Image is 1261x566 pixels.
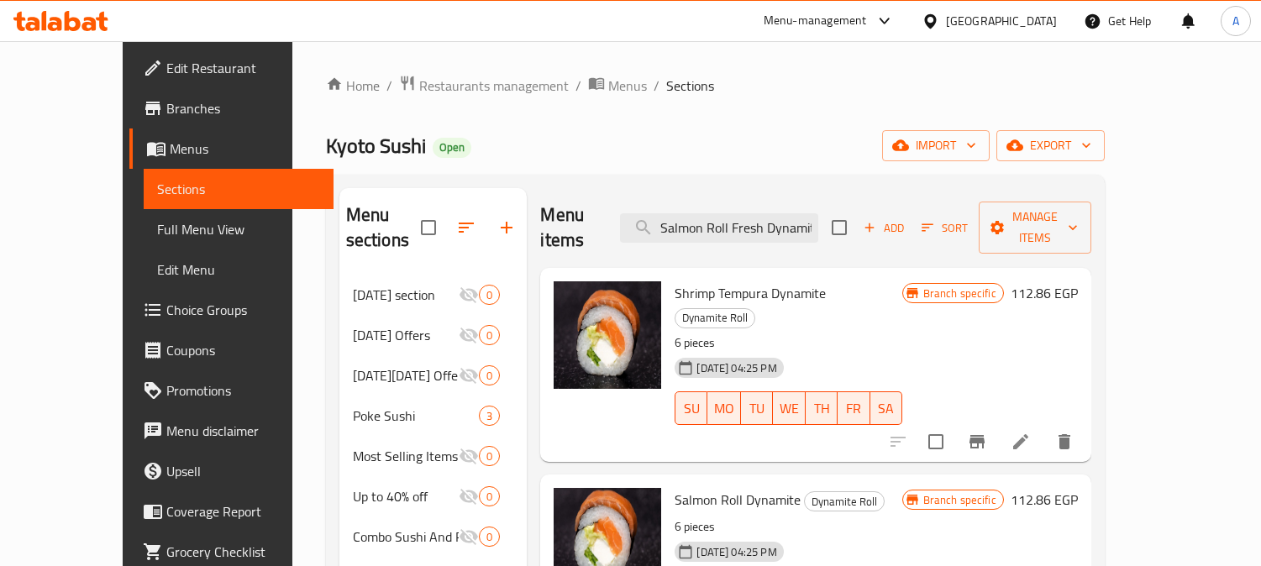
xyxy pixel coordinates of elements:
[479,527,500,547] div: items
[446,207,486,248] span: Sort sections
[1011,488,1078,511] h6: 112.86 EGP
[353,527,460,547] span: Combo Sushi And Pizza
[166,58,320,78] span: Edit Restaurant
[479,365,500,385] div: items
[353,446,460,466] span: Most Selling Items Discount
[144,249,334,290] a: Edit Menu
[882,130,990,161] button: import
[166,501,320,521] span: Coverage Report
[129,491,334,532] a: Coverage Report
[166,542,320,562] span: Grocery Checklist
[764,11,867,31] div: Menu-management
[157,179,320,199] span: Sections
[386,76,392,96] li: /
[675,516,901,537] p: 6 pieces
[170,139,320,159] span: Menus
[129,411,334,451] a: Menu disclaimer
[486,207,527,248] button: Add section
[479,406,500,426] div: items
[480,489,499,505] span: 0
[339,396,528,436] div: Poke Sushi3
[992,207,1078,249] span: Manage items
[707,391,741,425] button: MO
[996,130,1105,161] button: export
[353,486,460,506] span: Up to 40% off
[773,391,806,425] button: WE
[353,285,460,305] span: [DATE] section
[166,300,320,320] span: Choice Groups
[838,391,870,425] button: FR
[339,476,528,516] div: Up to 40% off0
[918,424,954,459] span: Select to update
[353,365,460,385] span: [DATE][DATE] Offers
[979,202,1091,254] button: Manage items
[166,421,320,441] span: Menu disclaimer
[917,286,1003,301] span: Branch specific
[608,76,647,96] span: Menus
[166,380,320,401] span: Promotions
[540,202,599,253] h2: Menu items
[666,76,714,96] span: Sections
[682,396,701,421] span: SU
[575,76,581,96] li: /
[805,492,884,511] span: Dynamite Roll
[326,76,380,96] a: Home
[896,135,976,156] span: import
[459,446,479,466] svg: Inactive section
[144,169,334,209] a: Sections
[353,325,460,345] span: [DATE] Offers
[857,215,911,241] button: Add
[353,406,480,426] span: Poke Sushi
[339,516,528,557] div: Combo Sushi And Pizza0
[459,486,479,506] svg: Inactive section
[1010,135,1091,156] span: export
[479,325,500,345] div: items
[399,75,569,97] a: Restaurants management
[620,213,818,243] input: search
[144,209,334,249] a: Full Menu View
[129,330,334,370] a: Coupons
[129,48,334,88] a: Edit Restaurant
[1011,281,1078,305] h6: 112.86 EGP
[353,365,460,385] div: Black Friday Offers
[1232,12,1239,30] span: A
[433,140,471,155] span: Open
[690,544,783,560] span: [DATE] 04:25 PM
[780,396,799,421] span: WE
[353,325,460,345] div: Valentine's Day Offers
[675,487,801,512] span: Salmon Roll Dynamite
[129,88,334,128] a: Branches
[870,391,902,425] button: SA
[844,396,863,421] span: FR
[946,12,1057,30] div: [GEOGRAPHIC_DATA]
[166,340,320,360] span: Coupons
[675,308,754,328] span: Dynamite Roll
[480,328,499,343] span: 0
[326,127,426,165] span: Kyoto Sushi
[339,275,528,315] div: [DATE] section0
[479,446,500,466] div: items
[480,529,499,545] span: 0
[804,491,885,511] div: Dynamite Roll
[1011,432,1031,452] a: Edit menu item
[554,281,661,389] img: Shrimp Tempura Dynamite
[479,285,500,305] div: items
[741,391,773,425] button: TU
[346,202,422,253] h2: Menu sections
[166,461,320,481] span: Upsell
[166,98,320,118] span: Branches
[411,210,446,245] span: Select all sections
[917,215,972,241] button: Sort
[675,308,755,328] div: Dynamite Roll
[459,325,479,345] svg: Inactive section
[675,333,901,354] p: 6 pieces
[714,396,734,421] span: MO
[1044,422,1085,462] button: delete
[433,138,471,158] div: Open
[480,408,499,424] span: 3
[339,436,528,476] div: Most Selling Items Discount0
[326,75,1105,97] nav: breadcrumb
[480,368,499,384] span: 0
